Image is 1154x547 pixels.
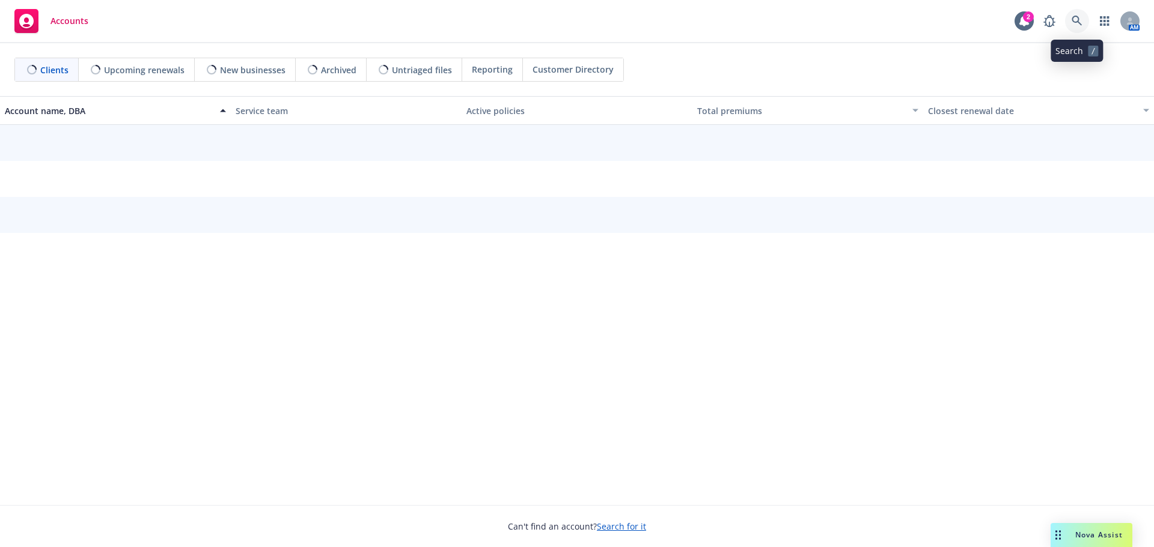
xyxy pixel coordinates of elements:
a: Report a Bug [1037,9,1061,33]
a: Search [1065,9,1089,33]
span: Can't find an account? [508,520,646,533]
span: Clients [40,64,69,76]
span: Upcoming renewals [104,64,185,76]
button: Closest renewal date [923,96,1154,125]
span: Nova Assist [1075,530,1123,540]
button: Active policies [462,96,692,125]
a: Search for it [597,521,646,532]
div: Service team [236,104,457,117]
a: Switch app [1093,9,1117,33]
div: Drag to move [1051,523,1066,547]
span: New businesses [220,64,285,76]
button: Total premiums [692,96,923,125]
div: Closest renewal date [928,104,1136,117]
div: Active policies [466,104,688,117]
span: Reporting [472,63,513,76]
span: Untriaged files [392,64,452,76]
button: Service team [231,96,462,125]
div: Total premiums [697,104,905,117]
a: Accounts [10,4,93,38]
div: Account name, DBA [5,104,213,117]
span: Customer Directory [533,63,614,76]
span: Archived [321,64,356,76]
button: Nova Assist [1051,523,1132,547]
div: 2 [1023,11,1034,22]
span: Accounts [50,16,88,26]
